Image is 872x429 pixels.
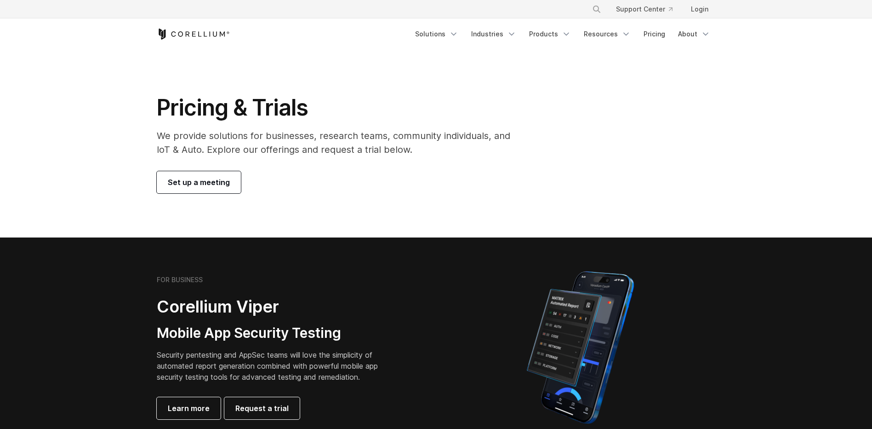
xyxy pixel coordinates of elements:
p: Security pentesting and AppSec teams will love the simplicity of automated report generation comb... [157,349,392,383]
h6: FOR BUSINESS [157,276,203,284]
img: Corellium MATRIX automated report on iPhone showing app vulnerability test results across securit... [511,267,650,428]
a: Request a trial [224,397,300,419]
a: Industries [466,26,522,42]
a: Set up a meeting [157,171,241,193]
h2: Corellium Viper [157,296,392,317]
a: About [673,26,716,42]
h3: Mobile App Security Testing [157,325,392,342]
span: Request a trial [235,403,289,414]
button: Search [588,1,605,17]
a: Login [684,1,716,17]
a: Solutions [410,26,464,42]
span: Learn more [168,403,210,414]
a: Corellium Home [157,29,230,40]
a: Learn more [157,397,221,419]
h1: Pricing & Trials [157,94,523,122]
span: Set up a meeting [168,177,230,188]
a: Products [524,26,576,42]
a: Pricing [638,26,671,42]
div: Navigation Menu [410,26,716,42]
div: Navigation Menu [581,1,716,17]
a: Resources [578,26,636,42]
p: We provide solutions for businesses, research teams, community individuals, and IoT & Auto. Explo... [157,129,523,157]
a: Support Center [609,1,680,17]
